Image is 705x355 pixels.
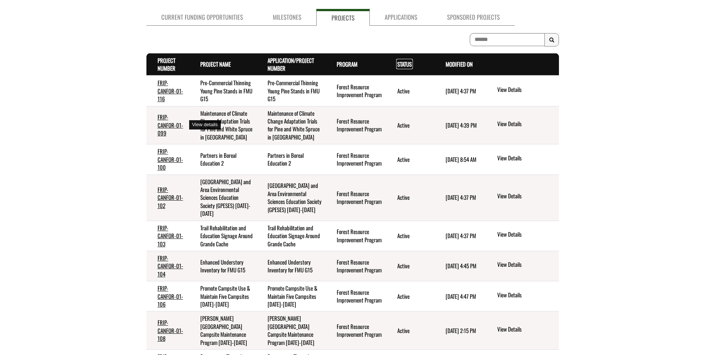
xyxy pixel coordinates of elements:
[446,87,476,95] time: [DATE] 4:37 PM
[256,76,326,106] td: Pre-Commercial Thinning Young Pine Stands in FMU G15
[256,311,326,350] td: Hines Creek Area Campsite Maintenance Program 2022-2026
[158,147,183,171] a: FRIP-CANFOR-01-100
[446,262,476,270] time: [DATE] 4:45 PM
[158,224,183,248] a: FRIP-CANFOR-01-103
[256,251,326,281] td: Enhanced Understory Inventory for FMU G15
[497,291,556,300] a: View details
[189,221,256,251] td: Trail Rehabilitation and Education Signage Around Grande Cache
[326,251,386,281] td: Forest Resource Improvement Program
[485,221,559,251] td: action menu
[386,144,434,175] td: Active
[446,326,476,335] time: [DATE] 2:15 PM
[485,144,559,175] td: action menu
[146,76,189,106] td: FRIP-CANFOR-01-116
[146,106,189,144] td: FRIP-CANFOR-01-099
[158,254,183,278] a: FRIP-CANFOR-01-104
[256,106,326,144] td: Maintenance of Climate Change Adaptation Trials for Pine and White Spruce in Alberta
[434,106,485,144] td: 5/7/2025 4:39 PM
[497,154,556,163] a: View details
[386,76,434,106] td: Active
[326,106,386,144] td: Forest Resource Improvement Program
[446,155,476,163] time: [DATE] 8:54 AM
[432,9,515,26] a: Sponsored Projects
[485,106,559,144] td: action menu
[189,106,256,144] td: Maintenance of Climate Change Adaptation Trials for Pine and White Spruce in Alberta
[497,325,556,334] a: View details
[386,251,434,281] td: Active
[544,33,559,47] button: Search Results
[485,53,559,76] th: Actions
[146,311,189,350] td: FRIP-CANFOR-01-108
[189,251,256,281] td: Enhanced Understory Inventory for FMU G15
[485,251,559,281] td: action menu
[158,284,183,308] a: FRIP-CANFOR-01-106
[200,60,231,68] a: Project Name
[316,9,370,26] a: Projects
[146,221,189,251] td: FRIP-CANFOR-01-103
[497,120,556,129] a: View details
[434,251,485,281] td: 5/7/2025 4:45 PM
[446,193,476,201] time: [DATE] 4:37 PM
[485,281,559,311] td: action menu
[158,113,183,137] a: FRIP-CANFOR-01-099
[189,76,256,106] td: Pre-Commercial Thinning Young Pine Stands in FMU G15
[146,9,258,26] a: Current Funding Opportunities
[268,56,314,72] a: Application/Project Number
[256,281,326,311] td: Promote Campsite Use & Maintain Five Campsites 2022-2027
[397,60,412,68] a: Status
[326,311,386,350] td: Forest Resource Improvement Program
[386,221,434,251] td: Active
[326,221,386,251] td: Forest Resource Improvement Program
[258,9,316,26] a: Milestones
[386,281,434,311] td: Active
[326,281,386,311] td: Forest Resource Improvement Program
[386,175,434,221] td: Active
[386,106,434,144] td: Active
[434,76,485,106] td: 6/6/2025 4:37 PM
[497,260,556,269] a: View details
[326,175,386,221] td: Forest Resource Improvement Program
[146,144,189,175] td: FRIP-CANFOR-01-100
[146,281,189,311] td: FRIP-CANFOR-01-106
[256,221,326,251] td: Trail Rehabilitation and Education Signage Around Grande Cache
[189,281,256,311] td: Promote Campsite Use & Maintain Five Campsites 2022-2027
[446,60,473,68] a: Modified On
[189,120,221,129] div: View details
[158,56,175,72] a: Project Number
[446,121,477,129] time: [DATE] 4:39 PM
[434,175,485,221] td: 6/6/2025 4:37 PM
[485,76,559,106] td: action menu
[256,175,326,221] td: Grande Prairie and Area Environmental Sciences Education Society (GPESES) 2022-2026
[189,175,256,221] td: Grande Prairie and Area Environmental Sciences Education Society (GPESES) 2022-2026
[497,230,556,239] a: View details
[446,231,476,240] time: [DATE] 4:37 PM
[497,86,556,95] a: View details
[434,281,485,311] td: 5/7/2025 4:47 PM
[146,251,189,281] td: FRIP-CANFOR-01-104
[158,79,183,103] a: FRIP-CANFOR-01-116
[326,144,386,175] td: Forest Resource Improvement Program
[485,175,559,221] td: action menu
[189,311,256,350] td: Hines Creek Area Campsite Maintenance Program 2022-2026
[497,192,556,201] a: View details
[158,318,183,342] a: FRIP-CANFOR-01-108
[434,311,485,350] td: 7/11/2025 2:15 PM
[337,60,358,68] a: Program
[386,311,434,350] td: Active
[256,144,326,175] td: Partners in Boreal Education 2
[485,311,559,350] td: action menu
[370,9,432,26] a: Applications
[434,144,485,175] td: 9/11/2025 8:54 AM
[434,221,485,251] td: 6/6/2025 4:37 PM
[446,292,476,300] time: [DATE] 4:47 PM
[189,144,256,175] td: Partners in Boreal Education 2
[158,185,183,210] a: FRIP-CANFOR-01-102
[326,76,386,106] td: Forest Resource Improvement Program
[146,175,189,221] td: FRIP-CANFOR-01-102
